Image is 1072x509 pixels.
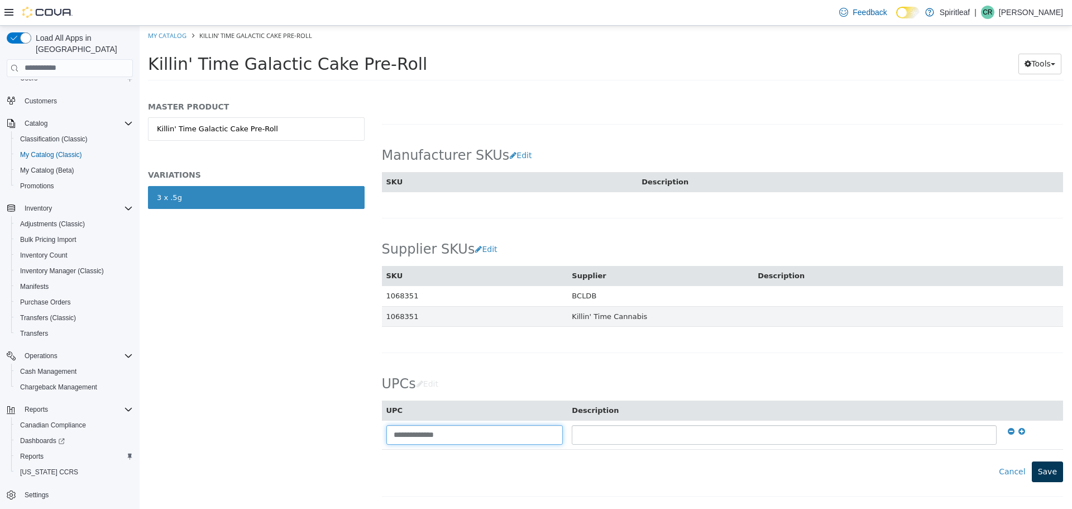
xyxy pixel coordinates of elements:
h5: MASTER PRODUCT [8,76,225,86]
span: Operations [25,351,58,360]
a: Feedback [835,1,891,23]
a: Transfers [16,327,52,340]
a: Canadian Compliance [16,418,90,432]
div: 3 x .5g [17,167,42,178]
a: Chargeback Management [16,380,102,394]
button: Catalog [2,116,137,131]
span: My Catalog (Beta) [20,166,74,175]
button: Chargeback Management [11,379,137,395]
button: My Catalog (Classic) [11,147,137,163]
button: Catalog [20,117,52,130]
a: Dashboards [16,434,69,448]
img: Cova [22,7,73,18]
span: Cash Management [20,367,76,376]
span: Catalog [25,119,47,128]
button: Transfers (Classic) [11,310,137,326]
a: Reports [16,450,48,463]
span: Purchase Orders [16,296,133,309]
button: Adjustments (Classic) [11,216,137,232]
span: Bulk Pricing Import [16,233,133,246]
a: Customers [20,94,61,108]
button: Classification (Classic) [11,131,137,147]
span: Killin' Time Galactic Cake Pre-Roll [60,6,173,14]
span: Reports [20,403,133,416]
span: Classification (Classic) [16,132,133,146]
span: Reports [25,405,48,414]
span: Chargeback Management [16,380,133,394]
button: Inventory [2,201,137,216]
span: SKU [247,152,264,160]
span: Load All Apps in [GEOGRAPHIC_DATA] [31,32,133,55]
button: Cancel [853,436,892,456]
span: My Catalog (Classic) [20,150,82,159]
span: [US_STATE] CCRS [20,468,78,477]
a: [US_STATE] CCRS [16,465,83,479]
span: Canadian Compliance [20,421,86,430]
span: Reports [20,452,44,461]
button: Tools [879,28,922,49]
span: Settings [20,488,133,502]
a: My Catalog (Classic) [16,148,87,161]
span: Supplier [432,246,466,254]
span: CR [983,6,992,19]
span: Settings [25,491,49,500]
span: Adjustments (Classic) [16,217,133,231]
p: | [974,6,977,19]
button: Settings [2,487,137,503]
span: SKU [247,246,264,254]
span: Inventory [20,202,133,215]
a: My Catalog [8,6,47,14]
span: Promotions [16,179,133,193]
input: Dark Mode [896,7,920,18]
button: Edit [335,213,363,234]
span: Classification (Classic) [20,135,88,144]
p: [PERSON_NAME] [999,6,1063,19]
button: Customers [2,93,137,109]
span: My Catalog (Beta) [16,164,133,177]
td: Killin' Time Cannabis [428,280,614,301]
td: 1068351 [242,280,428,301]
span: Transfers [16,327,133,340]
span: Transfers (Classic) [20,313,76,322]
span: Dashboards [20,436,65,445]
button: Purchase Orders [11,294,137,310]
button: Cash Management [11,364,137,379]
span: My Catalog (Classic) [16,148,133,161]
button: Save [892,436,923,456]
h5: VARIATIONS [8,144,225,154]
a: Cash Management [16,365,81,378]
h2: Manufacturer SKUs [242,120,399,140]
span: Dashboards [16,434,133,448]
a: Killin' Time Galactic Cake Pre-Roll [8,92,225,115]
h2: Supplier SKUs [242,213,364,234]
a: Promotions [16,179,59,193]
button: Reports [20,403,52,416]
a: Bulk Pricing Import [16,233,81,246]
span: Customers [25,97,57,106]
button: Transfers [11,326,137,341]
span: Inventory [25,204,52,213]
button: Inventory Manager (Classic) [11,263,137,279]
a: Dashboards [11,433,137,449]
span: Canadian Compliance [16,418,133,432]
span: Cash Management [16,365,133,378]
button: Operations [2,348,137,364]
span: Feedback [853,7,887,18]
span: Killin' Time Galactic Cake Pre-Roll [8,28,288,48]
td: BCLDB [428,260,614,281]
a: Settings [20,488,53,502]
span: Inventory Manager (Classic) [16,264,133,278]
button: Reports [11,449,137,464]
button: Inventory [20,202,56,215]
a: Inventory Manager (Classic) [16,264,108,278]
a: Purchase Orders [16,296,75,309]
span: Customers [20,94,133,108]
span: Inventory Count [16,249,133,262]
button: Canadian Compliance [11,417,137,433]
button: Inventory Count [11,248,137,263]
span: Manifests [20,282,49,291]
a: Manifests [16,280,53,293]
span: Description [432,380,479,389]
button: Edit [370,120,398,140]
